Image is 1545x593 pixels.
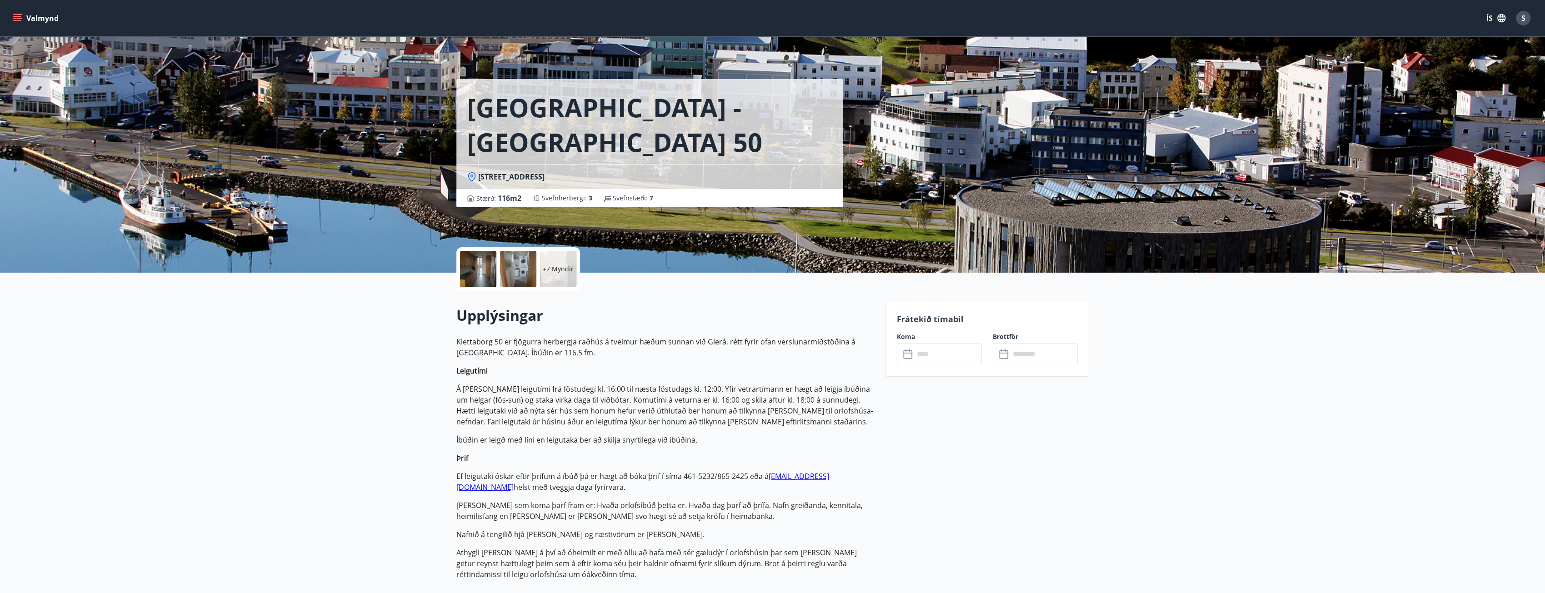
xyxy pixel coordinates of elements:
h2: Upplýsingar [456,305,875,325]
label: Brottför [993,332,1078,341]
button: S [1512,7,1534,29]
button: ÍS [1481,10,1510,26]
span: 7 [650,194,653,202]
span: Svefnstæði : [613,194,653,203]
p: Á [PERSON_NAME] leigutími frá föstudegi kl. 16:00 til næsta föstudags kl. 12:00. Yfir vetrartíman... [456,384,875,427]
p: Nafnið á tengilið hjá [PERSON_NAME] og ræstivörum er [PERSON_NAME]. [456,529,875,540]
span: Stærð : [476,193,521,204]
span: 3 [589,194,592,202]
p: Ef leigutaki óskar eftir þrifum á íbúð þá er hægt að bóka þrif í síma 461-5232/865-2425 eða á hel... [456,471,875,493]
button: menu [11,10,62,26]
p: Frátekið tímabil [897,313,1078,325]
p: Klettaborg 50 er fjögurra herbergja raðhús á tveimur hæðum sunnan við Glerá, rétt fyrir ofan vers... [456,336,875,358]
strong: Þrif [456,453,468,463]
p: +7 Myndir [543,264,574,274]
strong: Leigutími [456,366,488,376]
p: Athygli [PERSON_NAME] á því að óheimilt er með öllu að hafa með sér gæludýr í orlofshúsin þar sem... [456,547,875,580]
span: S [1521,13,1525,23]
span: 116 m2 [498,193,521,203]
h1: [GEOGRAPHIC_DATA] - [GEOGRAPHIC_DATA] 50 [467,90,832,159]
label: Koma [897,332,982,341]
span: Svefnherbergi : [542,194,592,203]
span: [STREET_ADDRESS] [478,172,545,182]
p: Íbúðin er leigð með líni en leigutaka ber að skilja snyrtilega við íbúðina. [456,434,875,445]
p: [PERSON_NAME] sem koma þarf fram er: Hvaða orlofsíbúð þetta er. Hvaða dag þarf að þrífa. Nafn gre... [456,500,875,522]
